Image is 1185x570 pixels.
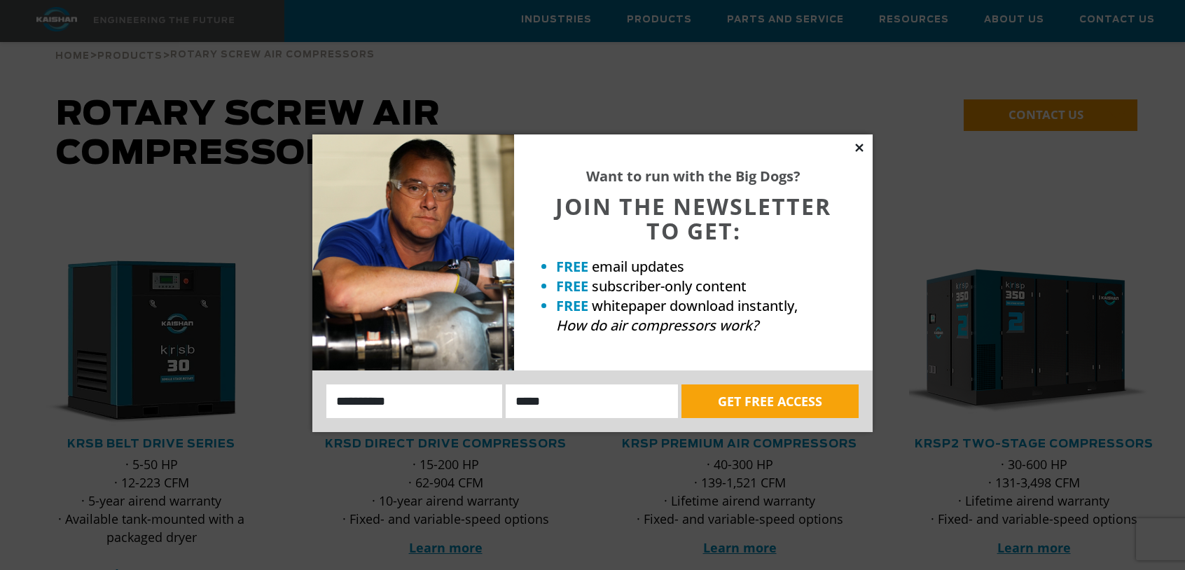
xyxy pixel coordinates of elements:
button: GET FREE ACCESS [681,384,859,418]
input: Name: [326,384,502,418]
strong: FREE [556,296,588,315]
strong: Want to run with the Big Dogs? [586,167,801,186]
button: Close [853,141,866,154]
span: email updates [592,257,684,276]
input: Email [506,384,678,418]
em: How do air compressors work? [556,316,758,335]
span: JOIN THE NEWSLETTER TO GET: [555,191,831,246]
strong: FREE [556,257,588,276]
strong: FREE [556,277,588,296]
span: subscriber-only content [592,277,747,296]
span: whitepaper download instantly, [592,296,798,315]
